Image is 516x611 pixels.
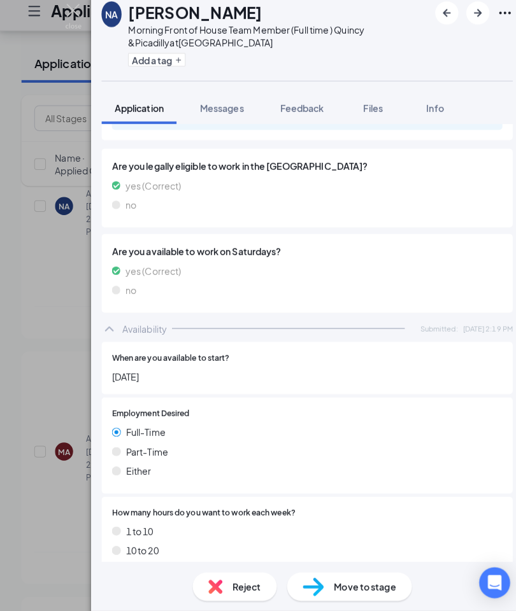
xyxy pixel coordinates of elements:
[125,466,150,480] span: Either
[124,185,179,199] span: yes (Correct)
[111,509,292,521] span: How many hours do you want to work each week?
[276,109,320,121] span: Feedback
[415,327,452,338] span: Submitted:
[125,544,157,558] span: 10 to 20
[125,525,152,539] span: 1 to 10
[359,109,378,121] span: Files
[104,17,117,29] div: NA
[124,288,135,302] span: no
[197,109,241,121] span: Messages
[460,10,483,33] button: ArrowRight
[121,327,165,339] div: Availability
[230,580,258,594] span: Reject
[330,580,391,594] span: Move to stage
[113,109,162,121] span: Application
[421,109,438,121] span: Info
[125,428,164,442] span: Full-Time
[127,61,183,74] button: PlusAdd a tag
[111,411,187,423] span: Employment Desired
[491,14,506,29] svg: Ellipses
[125,447,166,461] span: Part-Time
[433,14,448,29] svg: ArrowLeftNew
[124,269,179,283] span: yes (Correct)
[127,10,259,32] h1: [PERSON_NAME]
[111,249,496,263] span: Are you available to work on Saturdays?
[457,327,506,338] span: [DATE] 2:19 PM
[473,568,503,598] div: Open Intercom Messenger
[111,165,496,179] span: Are you legally eligible to work in the [GEOGRAPHIC_DATA]?
[101,325,116,341] svg: ChevronUp
[127,32,423,57] div: Morning Front of House Team Member (Full time ) Quincy &Picadilly at [GEOGRAPHIC_DATA]
[429,10,452,33] button: ArrowLeftNew
[464,14,479,29] svg: ArrowRight
[111,356,227,368] span: When are you available to start?
[111,373,496,387] span: [DATE]
[173,64,180,72] svg: Plus
[124,204,135,218] span: no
